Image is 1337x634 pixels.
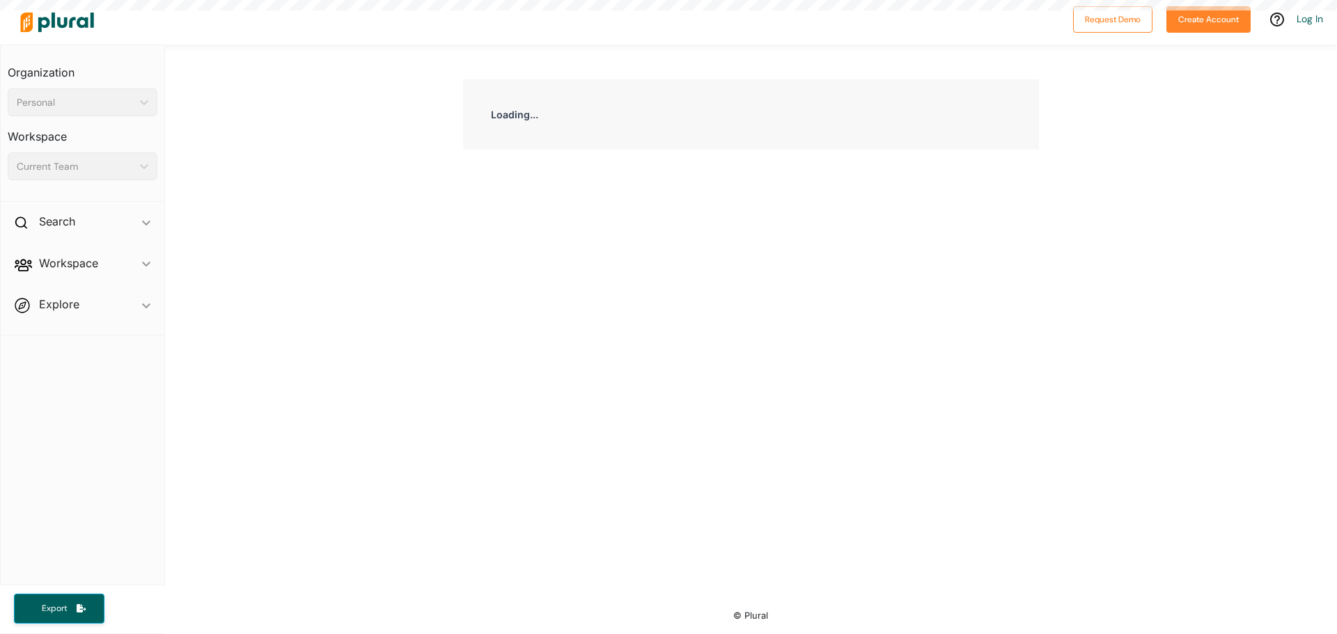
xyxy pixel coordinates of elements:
[1297,13,1323,25] a: Log In
[1166,11,1251,26] a: Create Account
[14,594,104,624] button: Export
[32,603,77,615] span: Export
[1073,6,1152,33] button: Request Demo
[733,610,768,621] small: © Plural
[1073,11,1152,26] a: Request Demo
[39,214,75,229] h2: Search
[463,79,1039,150] div: Loading...
[8,116,157,147] h3: Workspace
[17,95,134,110] div: Personal
[8,52,157,83] h3: Organization
[1166,6,1251,33] button: Create Account
[17,159,134,174] div: Current Team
